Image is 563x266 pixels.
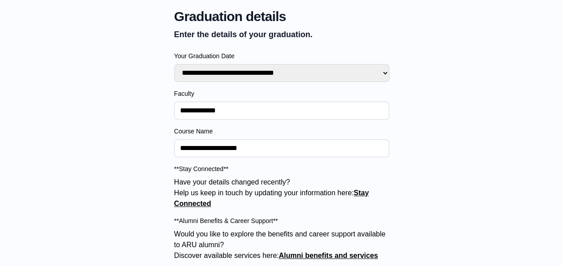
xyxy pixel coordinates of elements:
a: Stay Connected [174,189,369,207]
p: Have your details changed recently? Help us keep in touch by updating your information here: [174,177,389,209]
span: Graduation details [174,9,389,25]
p: Would you like to explore the benefits and career support available to ARU alumni? Discover avail... [174,229,389,261]
a: Alumni benefits and services [279,252,378,259]
label: Your Graduation Date [174,51,389,60]
label: **Alumni Benefits & Career Support** [174,216,389,225]
label: Course Name [174,127,389,136]
p: Enter the details of your graduation. [174,28,389,41]
label: Faculty [174,89,389,98]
